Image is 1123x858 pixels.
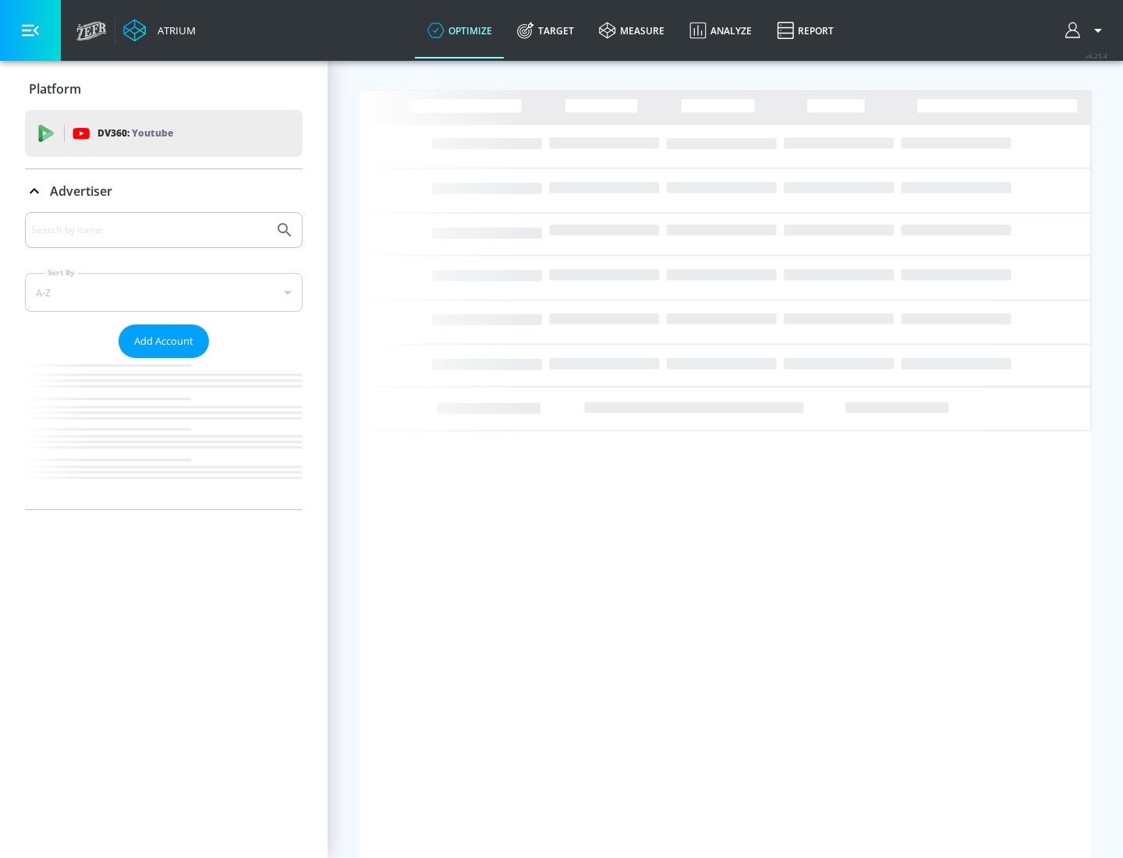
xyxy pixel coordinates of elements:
span: Add Account [134,332,193,350]
p: Advertiser [50,183,112,200]
p: DV360: [97,125,173,142]
a: Target [505,2,586,58]
p: Youtube [132,125,173,141]
div: DV360: Youtube [25,110,303,157]
div: A-Z [25,273,303,312]
nav: list of Advertiser [25,358,303,509]
a: Report [764,2,846,58]
div: Atrium [151,23,196,37]
input: Search by name [31,220,267,240]
div: Advertiser [25,169,303,213]
p: Platform [29,80,81,97]
div: Platform [25,67,303,111]
label: Sort By [44,268,78,278]
a: optimize [415,2,505,58]
div: Advertiser [25,212,303,509]
span: v 4.25.4 [1086,51,1107,60]
button: Add Account [119,324,209,358]
a: Analyze [677,2,764,58]
a: measure [586,2,677,58]
a: Atrium [123,19,196,42]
